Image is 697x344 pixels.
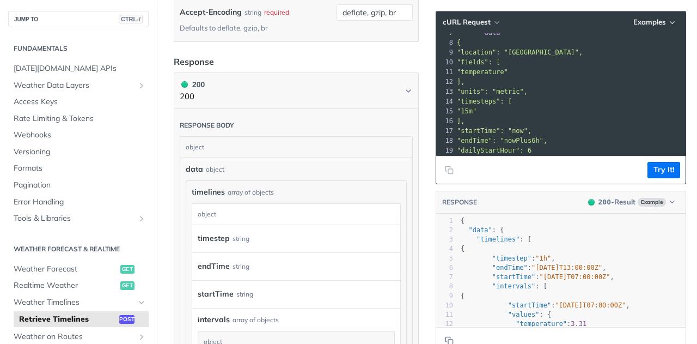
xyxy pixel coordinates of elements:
span: "startTime" [508,301,551,309]
div: 6 [436,263,453,273]
div: array of objects [228,188,274,197]
span: Weather on Routes [14,331,134,342]
span: cURL Request [443,17,491,27]
label: Accept-Encoding [180,4,242,20]
div: 3 [436,235,453,244]
span: "data" [468,226,492,234]
span: "[DATE]T07:00:00Z" [555,301,626,309]
div: object [180,137,409,158]
span: 200 [181,81,188,88]
span: Weather Timelines [14,297,134,308]
div: object [192,204,398,225]
div: 18 [436,136,455,146]
span: "startTime" [492,273,535,281]
div: 2 [436,226,453,235]
span: : , [461,301,630,309]
div: 12 [436,319,453,329]
span: Access Keys [14,96,146,107]
a: Tools & LibrariesShow subpages for Tools & Libraries [8,210,149,227]
div: 15 [436,106,455,116]
span: "15m" [457,107,476,115]
div: 10 [436,57,455,67]
span: "endTime" [492,264,528,271]
a: Weather Forecastget [8,261,149,277]
span: Examples [633,17,666,27]
a: Realtime Weatherget [8,277,149,294]
button: Try It! [647,162,680,178]
span: "units": "metric", [457,88,528,95]
span: "values" [508,311,540,318]
button: Copy to clipboard [442,162,457,178]
div: - Result [598,197,635,208]
button: Show subpages for Tools & Libraries [137,214,146,223]
label: startTime [198,286,234,302]
span: : [ [461,236,531,243]
a: Weather Data LayersShow subpages for Weather Data Layers [8,77,149,94]
span: Realtime Weather [14,280,118,291]
div: Response [174,55,214,68]
div: string [236,286,253,302]
div: 200 [180,79,205,90]
div: required [264,4,289,20]
div: string [244,4,261,20]
span: "1h" [535,255,551,262]
button: Show subpages for Weather Data Layers [137,81,146,90]
div: 10 [436,301,453,310]
div: 7 [436,273,453,282]
div: object [206,165,224,174]
span: "location": "[GEOGRAPHIC_DATA]", [457,49,583,56]
div: 4 [436,244,453,254]
div: Response body [180,121,234,130]
span: "temperature" [457,68,508,76]
span: intervals [198,314,230,325]
h2: Weather Forecast & realtime [8,244,149,254]
button: Show subpages for Weather on Routes [137,333,146,341]
span: Webhooks [14,130,146,141]
div: 12 [436,77,455,87]
button: 200 200200 [180,79,413,103]
div: string [233,258,249,274]
span: "intervals" [492,282,535,290]
span: "startTime": "now", [457,127,531,135]
span: 200 [598,198,611,206]
span: Versioning [14,147,146,158]
label: timestep [198,231,230,246]
span: Weather Forecast [14,264,118,275]
div: 17 [436,126,455,136]
span: 200 [588,199,595,206]
a: Rate Limiting & Tokens [8,111,149,127]
span: "temperature" [516,320,567,328]
span: : , [461,264,606,271]
span: Rate Limiting & Tokens [14,113,146,124]
span: : , [461,273,614,281]
div: 11 [436,67,455,77]
a: Retrieve Timelinespost [14,311,149,328]
div: 9 [436,292,453,301]
span: Pagination [14,180,146,191]
div: 16 [436,116,455,126]
span: : [ [461,282,547,290]
span: : { [461,311,551,318]
span: { [461,217,464,225]
span: Tools & Libraries [14,213,134,224]
div: string [233,231,249,246]
span: "dailyStartHour": 6 [457,147,531,154]
span: : [461,320,586,328]
span: get [120,281,134,290]
span: "[DATE]T13:00:00Z" [531,264,602,271]
span: "timesteps": [ [457,98,512,105]
span: { [461,292,464,300]
span: ], [457,78,464,86]
span: ], [457,117,464,125]
span: post [119,315,134,324]
button: Hide subpages for Weather Timelines [137,298,146,307]
h2: Fundamentals [8,44,149,53]
span: "[DATE]T07:00:00Z" [540,273,610,281]
div: 13 [436,87,455,96]
span: 3.31 [571,320,586,328]
a: Access Keys [8,94,149,110]
a: Pagination [8,177,149,194]
div: 9 [436,47,455,57]
a: [DATE][DOMAIN_NAME] APIs [8,61,149,77]
div: 5 [436,254,453,263]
